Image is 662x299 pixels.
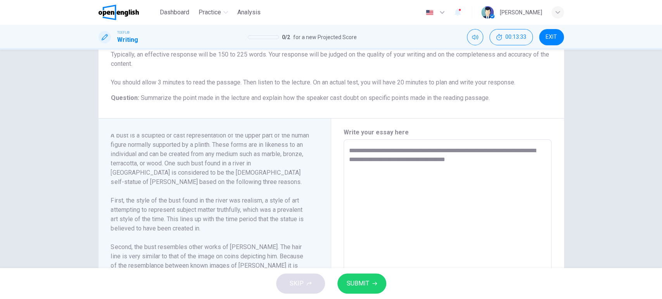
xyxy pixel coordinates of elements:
[500,8,542,17] div: [PERSON_NAME]
[337,273,386,294] button: SUBMIT
[539,29,564,45] button: EXIT
[111,242,309,280] h6: Second, the bust resembles other works of [PERSON_NAME]. The hair line is very similar to that of...
[141,94,490,101] span: Summarize the point made in the lecture and explain how the speaker cast doubt on specific points...
[425,10,434,15] img: en
[157,5,192,19] button: Dashboard
[347,278,369,289] span: SUBMIT
[99,5,157,20] a: OpenEnglish logo
[467,29,483,45] div: Mute
[282,33,290,42] span: 0 / 2
[160,8,189,17] span: Dashboard
[344,128,551,137] h6: Write your essay here
[111,93,551,103] h6: Question :
[195,5,231,19] button: Practice
[234,5,264,19] button: Analysis
[489,29,533,45] div: Hide
[111,22,551,87] h6: Directions :
[293,33,357,42] span: for a new Projected Score
[111,196,309,233] h6: First, the style of the bust found in the river was realism, a style of art attempting to represe...
[111,23,549,86] span: For this task, you will read a passage about an academic topic and you will listen to a lecture a...
[505,34,526,40] span: 00:13:33
[546,34,557,40] span: EXIT
[489,29,533,45] button: 00:13:33
[117,30,130,35] span: TOEFL®
[111,131,309,187] h6: A bust is a sculpted or cast representation of the upper part of the human figure normally suppor...
[237,8,261,17] span: Analysis
[481,6,494,19] img: Profile picture
[199,8,221,17] span: Practice
[99,5,139,20] img: OpenEnglish logo
[117,35,138,45] h1: Writing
